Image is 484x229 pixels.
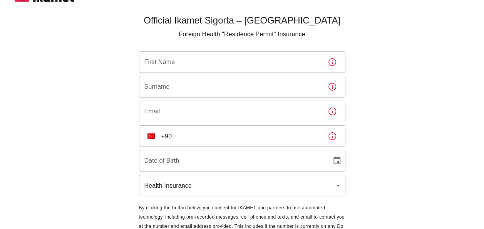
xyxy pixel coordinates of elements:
input: DD/MM/YYYY [139,150,326,172]
h5: Official Ikamet Sigorta – [GEOGRAPHIC_DATA] [139,14,345,27]
div: Health Insurance [139,175,345,196]
button: Select country [144,129,158,143]
img: unknown [147,133,155,139]
p: Foreign Health "Residence Permit" Insurance [139,30,345,39]
button: Choose date [329,153,345,168]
